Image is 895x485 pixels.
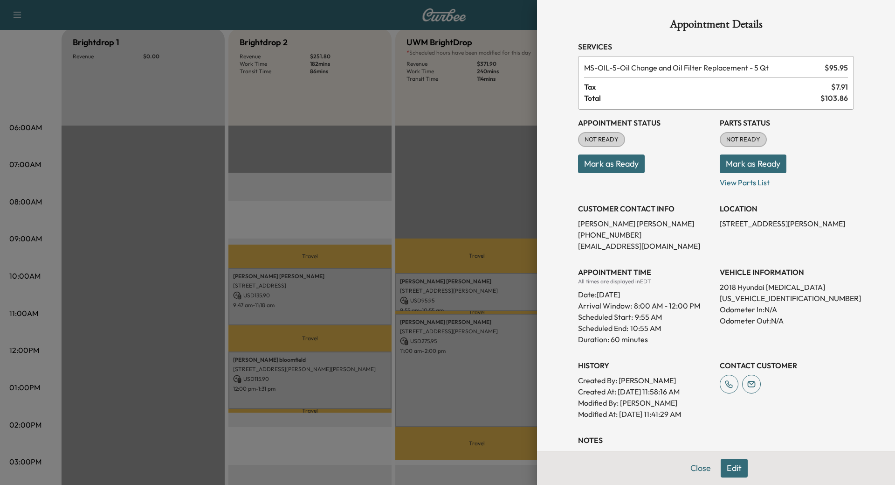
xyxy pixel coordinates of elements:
span: NOT READY [721,135,766,144]
p: Duration: 60 minutes [578,334,712,345]
p: Created By : [PERSON_NAME] [578,375,712,386]
h3: CONTACT CUSTOMER [720,360,854,371]
p: [US_VEHICLE_IDENTIFICATION_NUMBER] [720,293,854,304]
span: $ 95.95 [825,62,848,73]
span: $ 7.91 [831,81,848,92]
h3: CUSTOMER CONTACT INFO [578,203,712,214]
span: Tax [584,81,831,92]
p: 9:55 AM [635,311,662,323]
div: No notes [578,450,854,457]
div: All times are displayed in EDT [578,278,712,285]
p: 2018 Hyundai [MEDICAL_DATA] [720,281,854,293]
p: Modified At : [DATE] 11:41:29 AM [578,408,712,420]
span: 8:00 AM - 12:00 PM [634,300,700,311]
p: [STREET_ADDRESS][PERSON_NAME] [720,218,854,229]
span: NOT READY [579,135,624,144]
button: Mark as Ready [578,155,645,173]
p: Arrival Window: [578,300,712,311]
h3: Services [578,41,854,52]
div: Date: [DATE] [578,285,712,300]
p: Scheduled End: [578,323,628,334]
p: Scheduled Start: [578,311,633,323]
p: View Parts List [720,173,854,188]
span: Total [584,92,820,104]
span: $ 103.86 [820,92,848,104]
h3: APPOINTMENT TIME [578,267,712,278]
p: [EMAIL_ADDRESS][DOMAIN_NAME] [578,240,712,252]
p: 10:55 AM [630,323,661,334]
p: Created At : [DATE] 11:58:16 AM [578,386,712,397]
h3: VEHICLE INFORMATION [720,267,854,278]
button: Edit [721,459,748,478]
h3: Parts Status [720,117,854,128]
p: [PERSON_NAME] [PERSON_NAME] [578,218,712,229]
button: Close [684,459,717,478]
p: Odometer Out: N/A [720,315,854,326]
p: [PHONE_NUMBER] [578,229,712,240]
p: Odometer In: N/A [720,304,854,315]
h3: History [578,360,712,371]
h3: NOTES [578,435,854,446]
button: Mark as Ready [720,155,786,173]
h3: Appointment Status [578,117,712,128]
h1: Appointment Details [578,19,854,34]
span: Oil Change and Oil Filter Replacement - 5 Qt [584,62,821,73]
p: Modified By : [PERSON_NAME] [578,397,712,408]
h3: LOCATION [720,203,854,214]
